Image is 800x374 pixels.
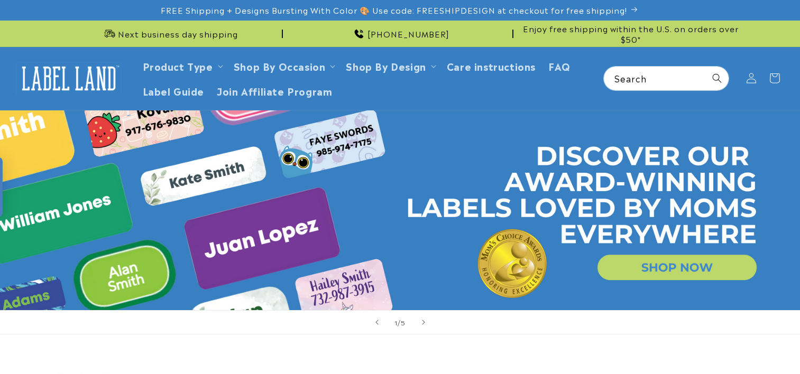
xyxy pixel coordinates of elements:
summary: Shop By Occasion [227,53,340,78]
a: Label Guide [136,78,211,103]
button: Next slide [412,311,435,334]
span: Care instructions [447,60,536,72]
span: Next business day shipping [118,29,238,39]
span: Shop By Occasion [234,60,326,72]
button: Previous slide [365,311,389,334]
summary: Shop By Design [339,53,440,78]
div: Announcement [518,21,744,46]
span: / [398,317,401,328]
span: FREE Shipping + Designs Bursting With Color 🎨 Use code: FREESHIPDESIGN at checkout for free shipp... [161,5,627,15]
a: Label Land [12,58,126,99]
span: [PHONE_NUMBER] [367,29,449,39]
span: FAQ [548,60,571,72]
span: 5 [401,317,406,328]
span: Join Affiliate Program [217,85,332,97]
a: Join Affiliate Program [210,78,338,103]
span: Enjoy free shipping within the U.S. on orders over $50* [518,23,744,44]
a: FAQ [542,53,577,78]
img: Label Land [16,62,122,95]
div: Announcement [57,21,283,46]
a: Shop By Design [346,59,426,73]
div: Announcement [287,21,513,46]
span: Label Guide [143,85,205,97]
iframe: Gorgias Floating Chat [578,324,789,363]
a: Product Type [143,59,213,73]
span: 1 [394,317,398,328]
a: Care instructions [440,53,542,78]
button: Search [705,67,729,90]
summary: Product Type [136,53,227,78]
